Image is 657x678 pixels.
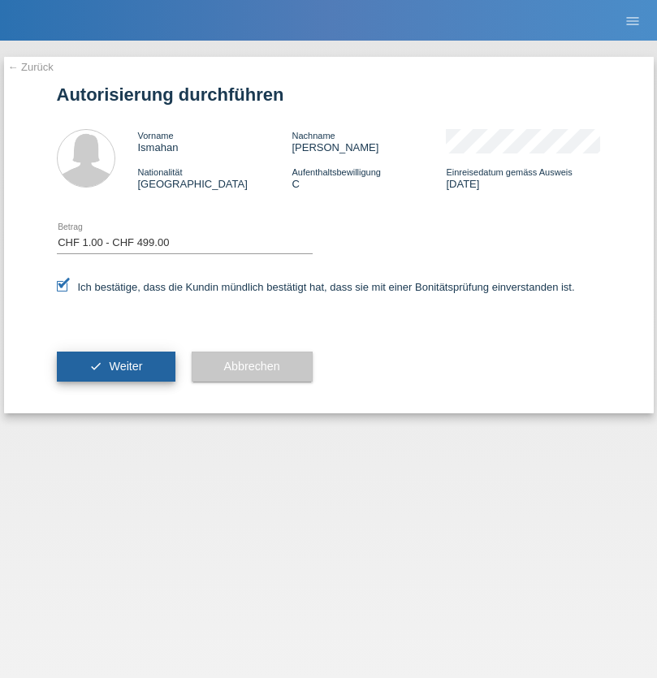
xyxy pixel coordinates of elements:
[138,131,174,140] span: Vorname
[57,84,601,105] h1: Autorisierung durchführen
[57,352,175,382] button: check Weiter
[446,167,572,177] span: Einreisedatum gemäss Ausweis
[138,167,183,177] span: Nationalität
[109,360,142,373] span: Weiter
[292,167,380,177] span: Aufenthaltsbewilligung
[138,166,292,190] div: [GEOGRAPHIC_DATA]
[292,166,446,190] div: C
[292,129,446,153] div: [PERSON_NAME]
[625,13,641,29] i: menu
[8,61,54,73] a: ← Zurück
[446,166,600,190] div: [DATE]
[616,15,649,25] a: menu
[292,131,335,140] span: Nachname
[192,352,313,382] button: Abbrechen
[57,281,575,293] label: Ich bestätige, dass die Kundin mündlich bestätigt hat, dass sie mit einer Bonitätsprüfung einvers...
[224,360,280,373] span: Abbrechen
[138,129,292,153] div: Ismahan
[89,360,102,373] i: check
